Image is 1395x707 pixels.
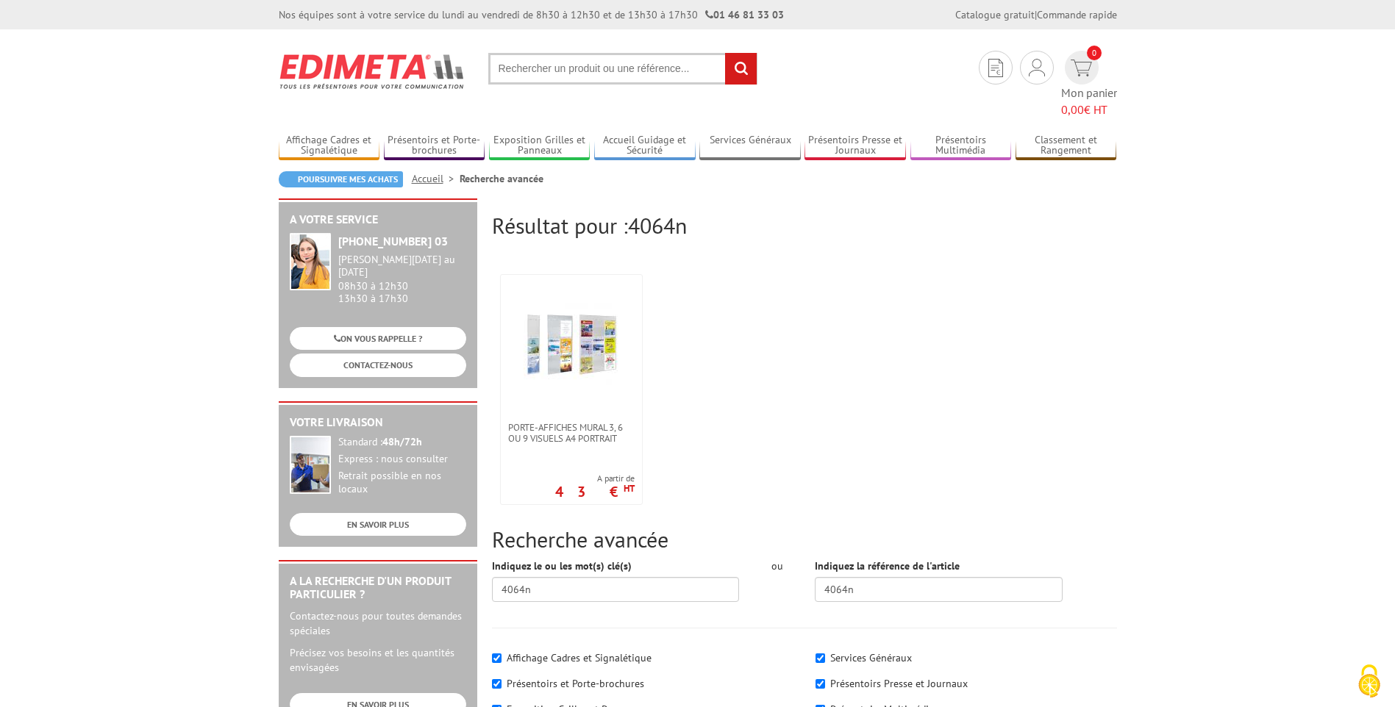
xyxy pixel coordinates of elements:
h2: A votre service [290,213,466,226]
sup: HT [624,482,635,495]
a: devis rapide 0 Mon panier 0,00€ HT [1061,51,1117,118]
img: Edimeta [279,44,466,98]
div: 08h30 à 12h30 13h30 à 17h30 [338,254,466,304]
label: Indiquez la référence de l'article [815,559,960,573]
input: Présentoirs Presse et Journaux [816,679,825,689]
a: Classement et Rangement [1016,134,1117,158]
img: devis rapide [988,59,1003,77]
input: Présentoirs et Porte-brochures [492,679,502,689]
p: 43 € [555,487,635,496]
h2: A la recherche d'un produit particulier ? [290,575,466,600]
a: Présentoirs Multimédia [910,134,1012,158]
span: 4064n [628,211,687,240]
div: Express : nous consulter [338,453,466,466]
img: Porte-affiches mural 3, 6 ou 9 visuels A4 portrait [524,297,619,392]
a: ON VOUS RAPPELLE ? [290,327,466,350]
div: Standard : [338,436,466,449]
a: Présentoirs Presse et Journaux [804,134,906,158]
span: 0,00 [1061,102,1084,117]
img: devis rapide [1029,59,1045,76]
strong: 48h/72h [382,435,422,448]
h2: Résultat pour : [492,213,1117,237]
a: Services Généraux [699,134,801,158]
div: Nos équipes sont à votre service du lundi au vendredi de 8h30 à 12h30 et de 13h30 à 17h30 [279,7,784,22]
h2: Recherche avancée [492,527,1117,551]
strong: [PHONE_NUMBER] 03 [338,234,448,248]
p: Précisez vos besoins et les quantités envisagées [290,645,466,675]
input: Rechercher un produit ou une référence... [488,53,757,85]
a: Présentoirs et Porte-brochures [384,134,485,158]
button: Cookies (fenêtre modale) [1344,657,1395,707]
input: Services Généraux [816,653,825,663]
div: ou [761,559,793,573]
img: widget-livraison.jpg [290,436,331,494]
a: Poursuivre mes achats [279,171,403,187]
h2: Votre livraison [290,416,466,429]
p: Contactez-nous pour toutes demandes spéciales [290,609,466,638]
div: [PERSON_NAME][DATE] au [DATE] [338,254,466,279]
a: EN SAVOIR PLUS [290,513,466,536]
input: rechercher [725,53,757,85]
a: Affichage Cadres et Signalétique [279,134,380,158]
a: Catalogue gratuit [955,8,1035,21]
span: Mon panier [1061,85,1117,118]
div: Retrait possible en nos locaux [338,470,466,496]
span: 0 [1087,46,1102,60]
label: Indiquez le ou les mot(s) clé(s) [492,559,632,573]
a: Accueil [412,172,460,185]
span: € HT [1061,101,1117,118]
a: Accueil Guidage et Sécurité [594,134,696,158]
img: Cookies (fenêtre modale) [1351,663,1388,700]
a: Porte-affiches mural 3, 6 ou 9 visuels A4 portrait [501,422,642,444]
label: Présentoirs Presse et Journaux [830,677,968,690]
span: A partir de [555,473,635,484]
img: devis rapide [1071,60,1092,76]
a: CONTACTEZ-NOUS [290,353,466,376]
span: Porte-affiches mural 3, 6 ou 9 visuels A4 portrait [508,422,635,444]
strong: 01 46 81 33 03 [705,8,784,21]
a: Exposition Grilles et Panneaux [489,134,591,158]
li: Recherche avancée [460,171,543,186]
label: Présentoirs et Porte-brochures [507,677,644,690]
label: Affichage Cadres et Signalétique [507,651,652,664]
label: Services Généraux [830,651,912,664]
div: | [955,7,1117,22]
a: Commande rapide [1037,8,1117,21]
input: Affichage Cadres et Signalétique [492,653,502,663]
img: widget-service.jpg [290,233,331,290]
